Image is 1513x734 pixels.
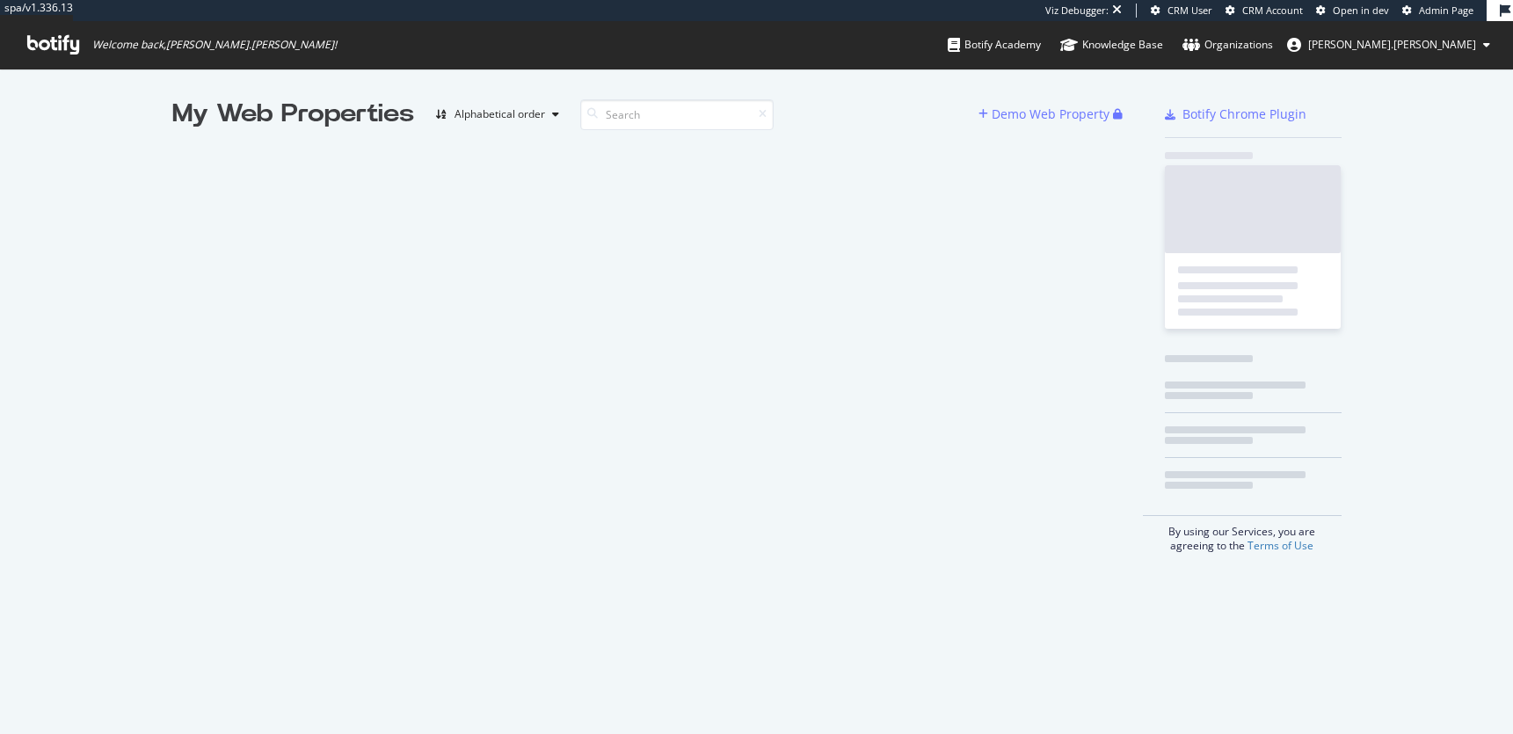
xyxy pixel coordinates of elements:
div: Viz Debugger: [1045,4,1109,18]
div: Alphabetical order [455,109,545,120]
div: Knowledge Base [1060,36,1163,54]
span: melanie.muller [1308,37,1476,52]
a: Admin Page [1402,4,1473,18]
div: Botify Chrome Plugin [1182,105,1306,123]
a: CRM Account [1226,4,1303,18]
a: Terms of Use [1247,538,1313,553]
span: CRM Account [1242,4,1303,17]
div: Organizations [1182,36,1273,54]
span: Admin Page [1419,4,1473,17]
span: Welcome back, [PERSON_NAME].[PERSON_NAME] ! [92,38,337,52]
span: Open in dev [1333,4,1389,17]
button: Demo Web Property [978,100,1113,128]
a: Demo Web Property [978,106,1113,121]
input: Search [580,99,774,130]
a: Open in dev [1316,4,1389,18]
a: Organizations [1182,21,1273,69]
a: Botify Chrome Plugin [1165,105,1306,123]
span: CRM User [1167,4,1212,17]
div: Botify Academy [948,36,1041,54]
a: CRM User [1151,4,1212,18]
div: My Web Properties [172,97,414,132]
a: Botify Academy [948,21,1041,69]
a: Knowledge Base [1060,21,1163,69]
button: Alphabetical order [428,100,566,128]
div: Demo Web Property [992,105,1109,123]
div: By using our Services, you are agreeing to the [1143,515,1342,553]
button: [PERSON_NAME].[PERSON_NAME] [1273,31,1504,59]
